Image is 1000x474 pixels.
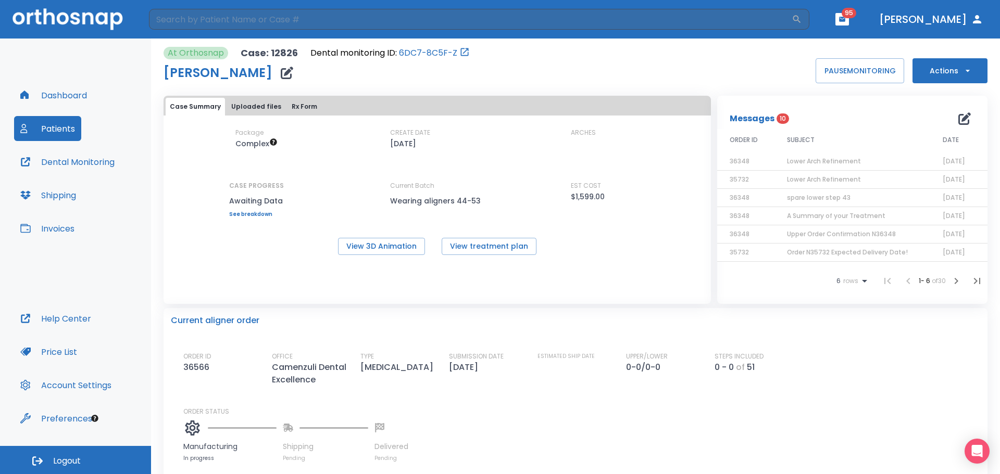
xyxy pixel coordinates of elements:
[449,352,504,361] p: SUBMISSION DATE
[390,137,416,150] p: [DATE]
[14,406,98,431] button: Preferences
[943,157,965,165] span: [DATE]
[571,190,605,203] p: $1,599.00
[399,47,457,59] a: 6DC7-8C5F-Z
[571,128,596,137] p: ARCHES
[913,58,988,83] button: Actions
[943,135,959,145] span: DATE
[787,229,896,238] span: Upper Order Confirmation N36348
[14,83,93,108] button: Dashboard
[168,47,224,59] p: At Orthosnap
[842,8,856,18] span: 95
[626,352,668,361] p: UPPER/LOWER
[14,339,83,364] button: Price List
[229,181,284,190] p: CASE PROGRESS
[932,276,946,285] span: of 30
[836,277,841,285] span: 6
[787,193,851,202] span: spare lower step 43
[730,248,749,257] span: 35732
[374,441,408,452] p: Delivered
[12,8,123,30] img: Orthosnap
[787,135,815,145] span: SUBJECT
[166,98,709,116] div: tabs
[943,193,965,202] span: [DATE]
[14,149,121,174] button: Dental Monitoring
[787,157,861,165] span: Lower Arch Refinement
[14,216,81,241] button: Invoices
[183,352,211,361] p: ORDER ID
[310,47,470,59] div: Open patient in dental monitoring portal
[360,352,374,361] p: TYPE
[14,373,118,398] button: Account Settings
[730,135,758,145] span: ORDER ID
[287,98,321,116] button: Rx Form
[449,361,482,374] p: [DATE]
[235,128,264,137] p: Package
[787,175,861,184] span: Lower Arch Refinement
[730,193,749,202] span: 36348
[272,361,360,386] p: Camenzuli Dental Excellence
[787,248,908,257] span: Order N35732 Expected Delivery Date!
[736,361,745,374] p: of
[787,211,885,220] span: A Summary of your Treatment
[310,47,397,59] p: Dental monitoring ID:
[338,238,425,255] button: View 3D Animation
[919,276,932,285] span: 1 - 6
[14,116,81,141] button: Patients
[730,175,749,184] span: 35732
[875,10,988,29] button: [PERSON_NAME]
[715,352,764,361] p: STEPS INCLUDED
[374,454,408,462] p: Pending
[442,238,536,255] button: View treatment plan
[390,195,484,207] p: Wearing aligners 44-53
[14,306,97,331] button: Help Center
[730,229,749,238] span: 36348
[777,113,789,124] span: 10
[965,439,990,464] div: Open Intercom Messenger
[730,211,749,220] span: 36348
[841,277,858,285] span: rows
[283,441,368,452] p: Shipping
[235,138,278,149] span: Up to 50 Steps (100 aligners)
[626,361,665,374] p: 0-0/0-0
[53,455,81,467] span: Logout
[171,314,259,327] p: Current aligner order
[149,9,792,30] input: Search by Patient Name or Case #
[183,454,277,462] p: In progress
[90,414,99,423] div: Tooltip anchor
[272,352,293,361] p: OFFICE
[183,407,980,416] p: ORDER STATUS
[241,47,298,59] p: Case: 12826
[747,361,755,374] p: 51
[390,181,484,190] p: Current Batch
[283,454,368,462] p: Pending
[730,112,774,125] p: Messages
[730,157,749,165] span: 36348
[229,195,284,207] p: Awaiting Data
[943,248,965,257] span: [DATE]
[14,183,82,208] button: Shipping
[227,98,285,116] button: Uploaded files
[571,181,601,190] p: EST COST
[229,211,284,217] a: See breakdown
[715,361,734,374] p: 0 - 0
[164,67,272,79] h1: [PERSON_NAME]
[183,361,214,374] p: 36566
[390,128,430,137] p: CREATE DATE
[943,175,965,184] span: [DATE]
[360,361,438,374] p: [MEDICAL_DATA]
[816,58,904,83] button: PAUSEMONITORING
[943,211,965,220] span: [DATE]
[166,98,225,116] button: Case Summary
[537,352,595,361] p: ESTIMATED SHIP DATE
[183,441,277,452] p: Manufacturing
